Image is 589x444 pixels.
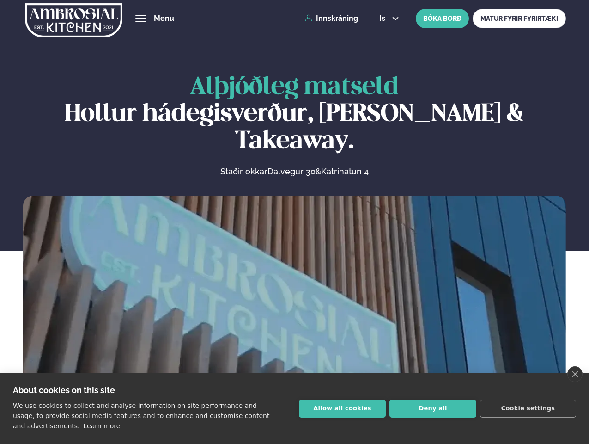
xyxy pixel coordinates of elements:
a: Katrinatun 4 [321,166,369,177]
h1: Hollur hádegisverður, [PERSON_NAME] & Takeaway. [23,74,566,155]
p: Staðir okkar & [120,166,469,177]
span: is [379,15,388,22]
button: Deny all [389,400,476,418]
button: hamburger [135,13,146,24]
button: BÓKA BORÐ [416,9,469,28]
p: We use cookies to collect and analyse information on site performance and usage, to provide socia... [13,402,269,430]
a: close [567,366,583,382]
a: Innskráning [305,14,358,23]
a: MATUR FYRIR FYRIRTÆKI [473,9,566,28]
span: Alþjóðleg matseld [190,76,399,99]
a: Dalvegur 30 [267,166,316,177]
img: logo [25,1,122,39]
button: Allow all cookies [299,400,386,418]
button: Cookie settings [480,400,576,418]
strong: About cookies on this site [13,385,115,395]
button: is [372,15,407,22]
a: Learn more [84,422,121,430]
